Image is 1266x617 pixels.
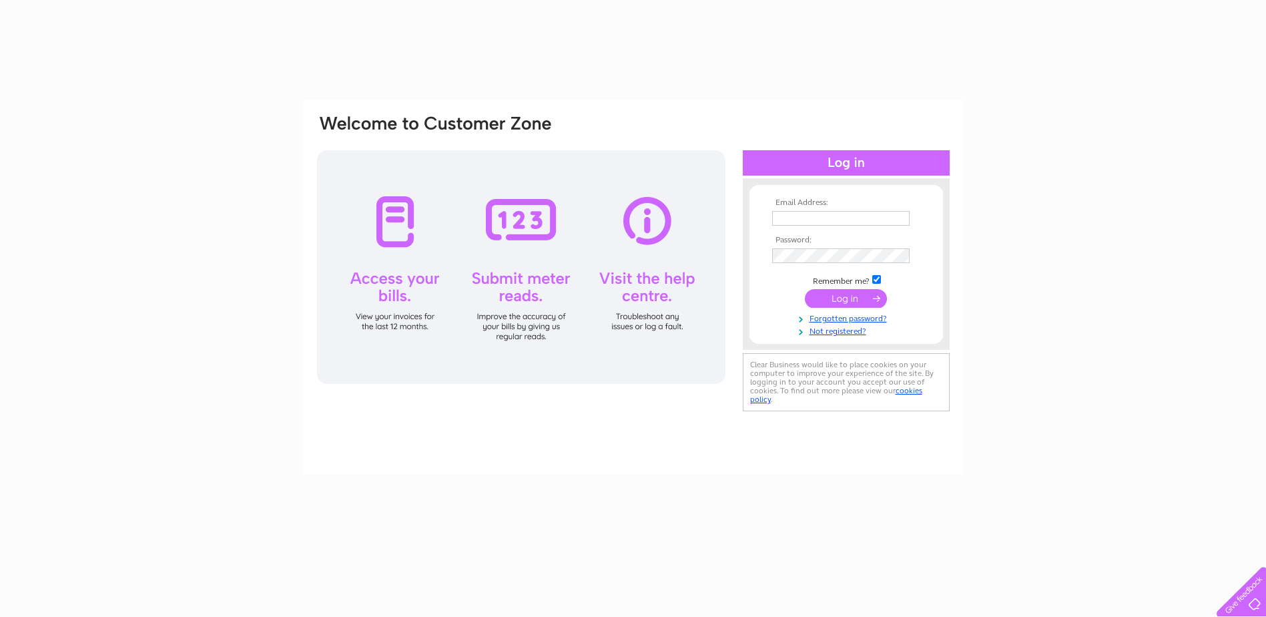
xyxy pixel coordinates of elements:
[769,198,924,208] th: Email Address:
[772,311,924,324] a: Forgotten password?
[772,324,924,337] a: Not registered?
[769,273,924,286] td: Remember me?
[769,236,924,245] th: Password:
[805,289,887,308] input: Submit
[743,353,950,411] div: Clear Business would like to place cookies on your computer to improve your experience of the sit...
[750,386,922,404] a: cookies policy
